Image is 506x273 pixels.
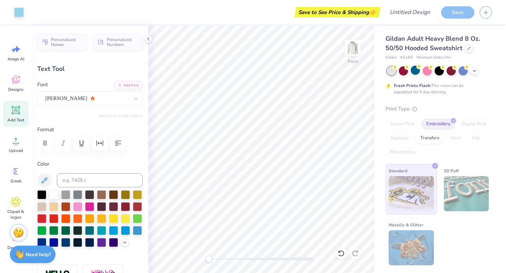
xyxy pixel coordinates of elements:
[107,37,138,47] span: Personalized Numbers
[7,245,24,251] span: Decorate
[8,87,24,92] span: Designs
[394,82,480,95] div: This color can be expedited for 5 day delivery.
[416,55,452,61] span: Minimum Order: 24 +
[385,55,397,61] span: Gildan
[369,8,377,16] span: 👉
[389,176,434,211] img: Standard
[468,133,484,144] div: Foil
[400,55,413,61] span: # G185
[8,56,24,62] span: Image AI
[394,83,431,88] strong: Fresh Prints Flash:
[444,167,459,174] span: 3D Puff
[389,167,407,174] span: Standard
[9,148,23,153] span: Upload
[416,133,444,144] div: Transfers
[37,81,48,89] label: Font
[457,119,491,129] div: Digital Print
[37,34,87,50] button: Personalized Names
[385,119,420,129] div: Screen Print
[7,117,24,123] span: Add Text
[93,34,143,50] button: Personalized Numbers
[385,34,480,52] span: Gildan Adult Heavy Blend 8 Oz. 50/50 Hooded Sweatshirt
[11,178,21,184] span: Greek
[114,81,143,90] button: Add Font
[385,105,492,113] div: Print Type
[389,221,423,228] span: Metallic & Glitter
[446,133,466,144] div: Vinyl
[385,133,414,144] div: Applique
[37,160,143,168] label: Color
[26,251,51,258] strong: Need help?
[51,37,83,47] span: Personalized Names
[422,119,455,129] div: Embroidery
[384,5,436,19] input: Untitled Design
[4,209,27,220] span: Clipart & logos
[99,113,143,119] button: Switch to Greek Letters
[444,176,489,211] img: 3D Puff
[389,230,434,265] img: Metallic & Glitter
[205,255,212,262] div: Accessibility label
[296,7,379,18] div: Save to See Price & Shipping
[57,173,143,187] input: e.g. 7428 c
[385,147,420,158] div: Rhinestones
[37,126,143,134] label: Format
[346,41,360,55] img: Front
[348,58,358,65] div: Front
[37,64,143,74] div: Text Tool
